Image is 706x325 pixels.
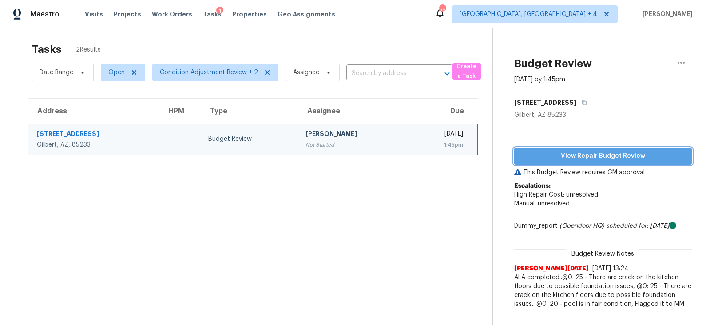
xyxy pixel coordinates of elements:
span: View Repair Budget Review [521,151,685,162]
button: Create a Task [452,63,481,80]
h2: Budget Review [514,59,592,68]
i: scheduled for: [DATE] [606,223,669,229]
th: Address [28,99,159,124]
i: (Opendoor HQ) [559,223,604,229]
th: HPM [159,99,201,124]
span: ALA completed..@0: 25 - There are crack on the kitchen floors due to possible foundation issues, ... [514,273,692,309]
span: Manual: unresolved [514,201,570,207]
h5: [STREET_ADDRESS] [514,98,576,107]
p: This Budget Review requires GM approval [514,168,692,177]
div: [STREET_ADDRESS] [37,129,152,140]
th: Assignee [298,99,409,124]
div: 1:45pm [416,140,463,149]
span: [PERSON_NAME][DATE] [514,264,589,273]
div: Not Started [305,140,402,149]
span: Create a Task [457,61,476,82]
span: [GEOGRAPHIC_DATA], [GEOGRAPHIC_DATA] + 4 [460,10,597,19]
span: Condition Adjustment Review + 2 [160,68,258,77]
span: High Repair Cost: unresolved [514,192,598,198]
button: Open [441,68,453,80]
div: 56 [439,5,445,14]
span: Assignee [293,68,319,77]
div: 1 [216,7,223,16]
span: Projects [114,10,141,19]
div: [DATE] by 1:45pm [514,75,565,84]
th: Due [409,99,477,124]
span: Tasks [203,11,222,17]
span: [PERSON_NAME] [639,10,693,19]
b: Escalations: [514,183,551,189]
span: Date Range [40,68,73,77]
div: Dummy_report [514,221,692,230]
span: 2 Results [76,45,101,54]
div: [PERSON_NAME] [305,129,402,140]
span: Work Orders [152,10,192,19]
div: Gilbert, AZ 85233 [514,111,692,120]
span: Budget Review Notes [566,249,639,258]
span: Properties [232,10,267,19]
button: Copy Address [576,95,588,111]
input: Search by address [346,67,428,80]
th: Type [201,99,298,124]
span: Open [108,68,125,77]
div: [DATE] [416,129,463,140]
div: Budget Review [208,135,291,144]
h2: Tasks [32,45,62,54]
span: Maestro [30,10,59,19]
span: Geo Assignments [278,10,335,19]
div: Gilbert, AZ, 85233 [37,140,152,149]
span: [DATE] 13:24 [592,265,629,272]
span: Visits [85,10,103,19]
button: View Repair Budget Review [514,148,692,165]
